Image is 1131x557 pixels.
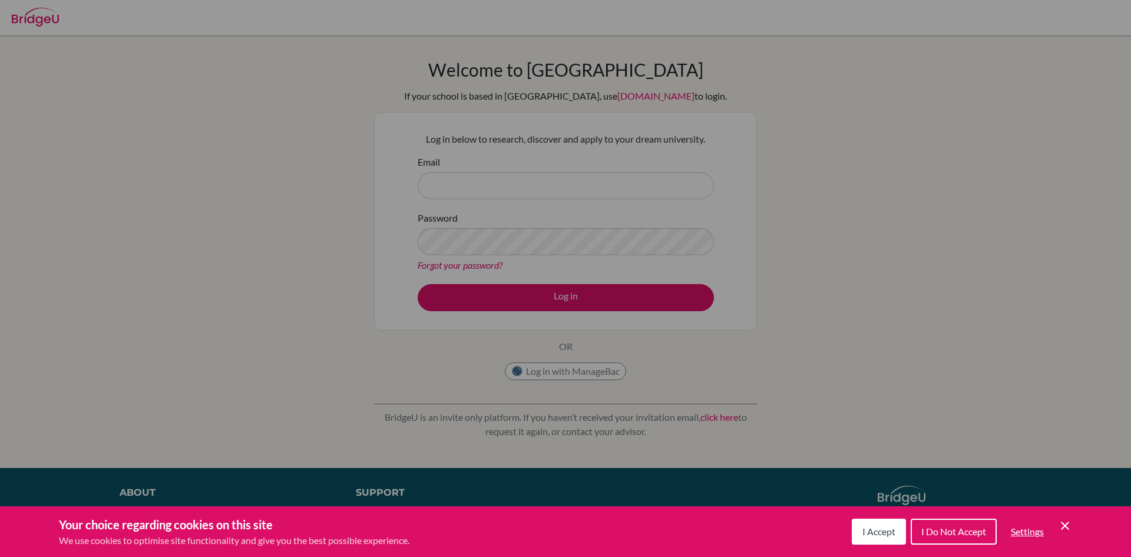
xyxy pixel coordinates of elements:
button: I Do Not Accept [911,519,997,545]
p: We use cookies to optimise site functionality and give you the best possible experience. [59,533,409,548]
span: Settings [1011,526,1044,537]
h3: Your choice regarding cookies on this site [59,516,409,533]
span: I Accept [862,526,895,537]
button: Save and close [1058,519,1072,533]
span: I Do Not Accept [921,526,986,537]
button: I Accept [852,519,906,545]
button: Settings [1001,520,1053,543]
